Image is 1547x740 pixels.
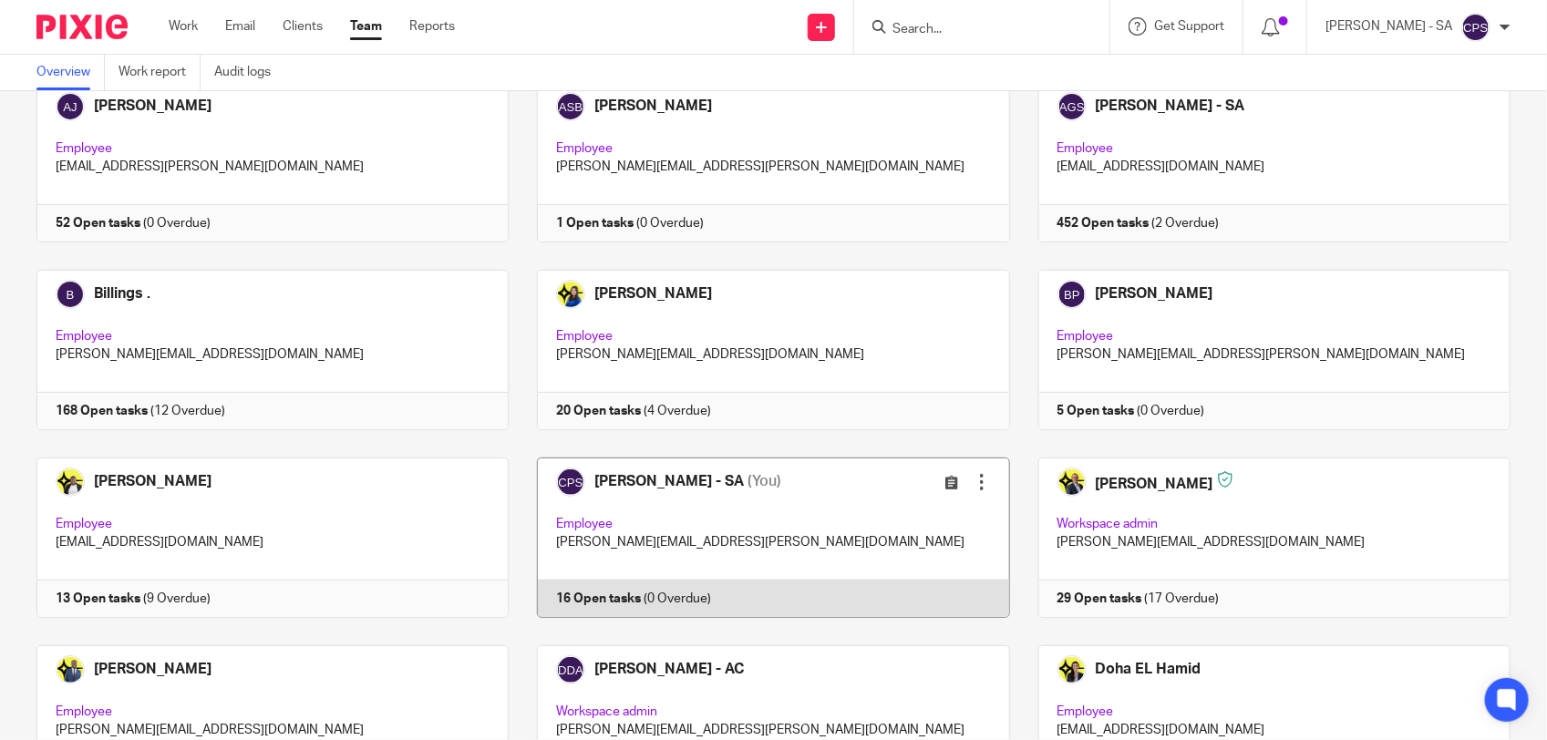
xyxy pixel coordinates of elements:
input: Search [891,22,1055,38]
a: Overview [36,55,105,90]
span: Get Support [1154,20,1224,33]
a: Work [169,17,198,36]
a: Team [350,17,382,36]
a: Clients [283,17,323,36]
a: Work report [119,55,201,90]
a: Reports [409,17,455,36]
img: Pixie [36,15,128,39]
img: svg%3E [1461,13,1490,42]
p: [PERSON_NAME] - SA [1325,17,1452,36]
a: Audit logs [214,55,284,90]
a: Email [225,17,255,36]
